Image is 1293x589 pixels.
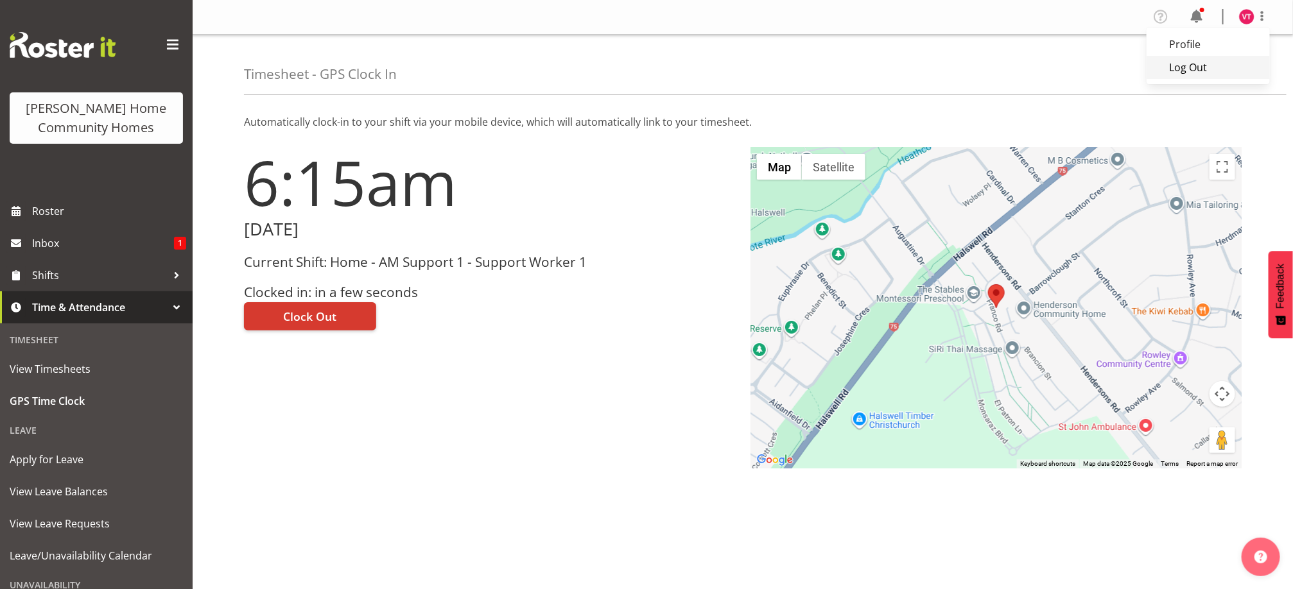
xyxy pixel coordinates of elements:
a: View Leave Balances [3,475,189,508]
a: View Leave Requests [3,508,189,540]
span: View Leave Requests [10,514,183,533]
a: GPS Time Clock [3,385,189,417]
a: Log Out [1147,56,1270,79]
h2: [DATE] [244,219,735,239]
a: Leave/Unavailability Calendar [3,540,189,572]
img: vanessa-thornley8527.jpg [1239,9,1254,24]
div: Leave [3,417,189,443]
span: Shifts [32,266,167,285]
button: Clock Out [244,302,376,330]
button: Feedback - Show survey [1269,251,1293,338]
p: Automatically clock-in to your shift via your mobile device, which will automatically link to you... [244,114,1242,130]
span: Time & Attendance [32,298,167,317]
a: Terms (opens in new tab) [1161,460,1179,467]
a: Apply for Leave [3,443,189,475]
h1: 6:15am [244,148,735,217]
a: Open this area in Google Maps (opens a new window) [754,452,796,468]
span: 1 [174,237,186,250]
span: View Timesheets [10,359,183,379]
button: Show satellite imagery [802,154,865,180]
span: Clock Out [284,308,337,325]
span: Inbox [32,234,174,253]
span: View Leave Balances [10,482,183,501]
h3: Current Shift: Home - AM Support 1 - Support Worker 1 [244,255,735,269]
h3: Clocked in: in a few seconds [244,285,735,300]
img: help-xxl-2.png [1254,551,1267,563]
button: Toggle fullscreen view [1210,154,1235,180]
button: Drag Pegman onto the map to open Street View [1210,427,1235,453]
span: GPS Time Clock [10,391,183,411]
span: Roster [32,201,186,221]
img: Google [754,452,796,468]
span: Feedback [1275,264,1287,309]
span: Apply for Leave [10,450,183,469]
div: Timesheet [3,327,189,353]
span: Leave/Unavailability Calendar [10,546,183,565]
a: Report a map error [1186,460,1238,467]
h4: Timesheet - GPS Clock In [244,67,397,81]
span: Map data ©2025 Google [1083,460,1153,467]
button: Keyboard shortcuts [1020,459,1075,468]
div: [PERSON_NAME] Home Community Homes [22,99,170,137]
img: Rosterit website logo [10,32,116,58]
a: View Timesheets [3,353,189,385]
button: Map camera controls [1210,381,1235,407]
a: Profile [1147,33,1270,56]
button: Show street map [757,154,802,180]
